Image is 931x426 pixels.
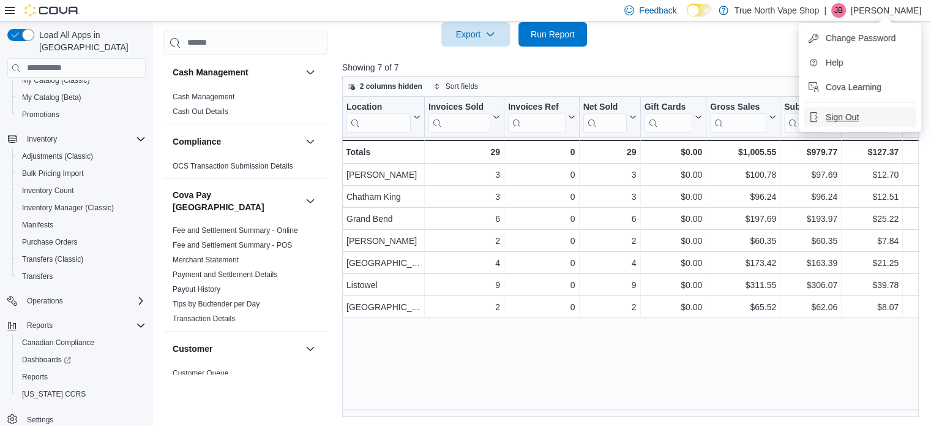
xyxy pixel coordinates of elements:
button: Sort fields [428,79,483,94]
div: $97.69 [784,167,837,182]
span: Inventory [27,134,57,144]
button: Cova Pay [GEOGRAPHIC_DATA] [303,194,318,208]
div: [GEOGRAPHIC_DATA] [346,300,421,314]
div: 3 [583,189,636,204]
span: Load All Apps in [GEOGRAPHIC_DATA] [34,29,146,53]
span: Fee and Settlement Summary - Online [173,226,298,235]
div: $39.78 [845,278,899,292]
div: Location [346,101,411,113]
button: Gift Cards [644,101,702,132]
button: Customer [303,341,318,356]
div: [GEOGRAPHIC_DATA] [346,256,421,270]
span: Dashboards [17,352,146,367]
a: Tips by Budtender per Day [173,300,260,308]
button: Location [346,101,421,132]
button: Purchase Orders [12,234,151,251]
img: Cova [24,4,80,17]
div: $12.51 [845,189,899,204]
span: Feedback [639,4,676,17]
span: Transfers (Classic) [17,252,146,267]
a: Cash Out Details [173,107,228,116]
div: 0 [508,256,575,270]
div: 6 [583,211,636,226]
button: Sign Out [804,107,916,127]
h3: Cash Management [173,66,249,78]
span: Bulk Pricing Import [22,169,84,178]
div: $197.69 [710,211,776,226]
div: Listowel [346,278,421,292]
a: Promotions [17,107,64,122]
a: OCS Transaction Submission Details [173,162,293,170]
span: Export [449,22,503,47]
button: Total Tax [845,101,899,132]
span: OCS Transaction Submission Details [173,161,293,171]
span: Customer Queue [173,368,228,378]
div: Totals [346,145,421,159]
span: Transfers [17,269,146,284]
span: My Catalog (Classic) [22,75,90,85]
div: Gross Sales [710,101,766,113]
span: My Catalog (Classic) [17,73,146,88]
div: Gift Card Sales [644,101,692,132]
button: Reports [2,317,151,334]
div: $60.35 [710,234,776,248]
div: Invoices Sold [428,101,490,132]
span: Reports [27,321,53,330]
div: Cash Management [163,89,327,124]
span: Reports [17,370,146,384]
div: Total Tax [845,101,889,132]
button: Inventory [22,132,62,146]
a: Dashboards [12,351,151,368]
div: 6 [428,211,500,226]
div: $96.24 [784,189,837,204]
div: 4 [428,256,500,270]
button: Adjustments (Classic) [12,148,151,165]
div: 0 [508,189,575,204]
div: $96.24 [710,189,776,204]
button: Promotions [12,106,151,123]
button: Invoices Ref [508,101,575,132]
span: Inventory Manager (Classic) [17,200,146,215]
a: My Catalog (Beta) [17,90,86,105]
button: Customer [173,343,301,355]
div: $62.06 [784,300,837,314]
div: Compliance [163,159,327,178]
span: Cova Learning [826,81,881,93]
span: Settings [27,415,53,425]
a: Adjustments (Classic) [17,149,98,164]
input: Dark Mode [687,4,712,17]
a: Customer Queue [173,369,228,378]
div: $193.97 [784,211,837,226]
button: Change Password [804,28,916,48]
div: Gross Sales [710,101,766,132]
span: My Catalog (Beta) [22,93,81,102]
a: Canadian Compliance [17,335,99,350]
span: Sort fields [446,82,478,91]
div: 0 [508,278,575,292]
button: Compliance [303,134,318,149]
div: $0.00 [644,211,702,226]
span: Adjustments (Classic) [17,149,146,164]
div: $1,005.55 [710,145,776,159]
div: 29 [428,145,500,159]
div: Net Sold [583,101,626,132]
div: 2 [428,300,500,314]
a: Purchase Orders [17,235,83,249]
span: My Catalog (Beta) [17,90,146,105]
div: $7.84 [845,234,899,248]
div: [PERSON_NAME] [346,234,421,248]
div: $0.00 [644,278,702,292]
a: Dashboards [17,352,76,367]
button: Inventory Count [12,182,151,199]
span: Operations [27,296,63,306]
button: Cova Pay [GEOGRAPHIC_DATA] [173,189,301,213]
span: Sign Out [826,111,859,123]
span: Inventory Count [17,183,146,198]
div: 2 [583,300,636,314]
span: Manifests [17,218,146,232]
div: 29 [583,145,636,159]
button: Net Sold [583,101,636,132]
div: Invoices Sold [428,101,490,113]
div: 0 [508,145,575,159]
span: Dashboards [22,355,71,365]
